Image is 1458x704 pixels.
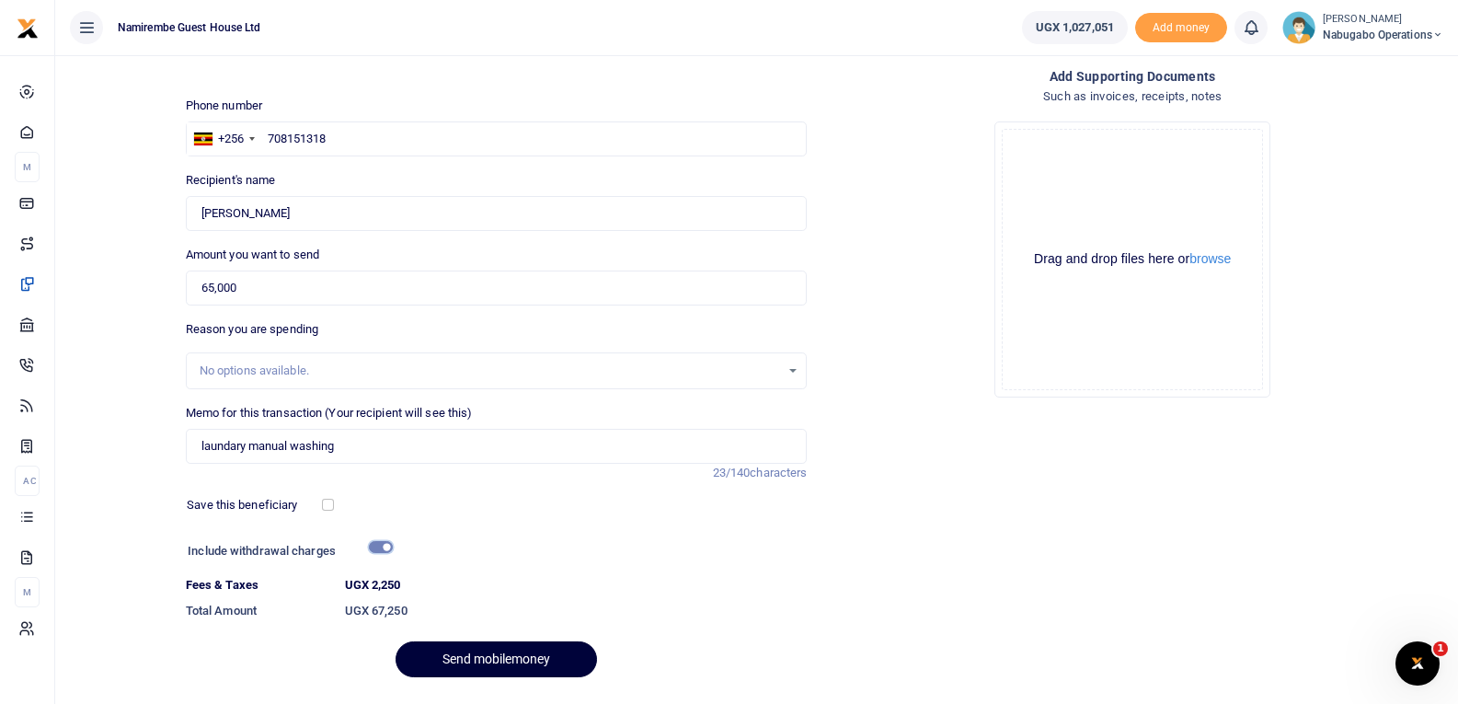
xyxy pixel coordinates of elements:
[1282,11,1443,44] a: profile-user [PERSON_NAME] Nabugabo operations
[396,641,597,677] button: Send mobilemoney
[178,576,338,594] dt: Fees & Taxes
[1433,641,1448,656] span: 1
[186,320,318,339] label: Reason you are spending
[1323,12,1443,28] small: [PERSON_NAME]
[1015,11,1135,44] li: Wallet ballance
[186,604,330,618] h6: Total Amount
[1395,641,1440,686] iframe: Intercom live chat
[17,17,39,40] img: logo-small
[186,429,808,464] input: Enter extra information
[187,496,297,514] label: Save this beneficiary
[187,122,260,156] div: Uganda: +256
[821,87,1443,107] h4: Such as invoices, receipts, notes
[15,577,40,607] li: M
[200,362,781,380] div: No options available.
[188,544,385,559] h6: Include withdrawal charges
[186,97,262,115] label: Phone number
[186,271,808,306] input: UGX
[15,152,40,182] li: M
[15,466,40,496] li: Ac
[17,20,39,34] a: logo-small logo-large logo-large
[1189,252,1231,265] button: browse
[1036,18,1114,37] span: UGX 1,027,051
[713,466,751,479] span: 23/140
[186,404,473,422] label: Memo for this transaction (Your recipient will see this)
[1135,13,1227,43] li: Toup your wallet
[345,604,808,618] h6: UGX 67,250
[994,121,1270,398] div: File Uploader
[186,171,276,190] label: Recipient's name
[750,466,807,479] span: characters
[110,19,269,36] span: Namirembe Guest House Ltd
[1135,13,1227,43] span: Add money
[186,196,808,231] input: Loading name...
[1135,19,1227,33] a: Add money
[186,121,808,156] input: Enter phone number
[1282,11,1315,44] img: profile-user
[1323,27,1443,43] span: Nabugabo operations
[186,246,319,264] label: Amount you want to send
[345,576,401,594] label: UGX 2,250
[821,66,1443,87] h4: Add supporting Documents
[1022,11,1128,44] a: UGX 1,027,051
[1003,250,1262,268] div: Drag and drop files here or
[218,130,244,148] div: +256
